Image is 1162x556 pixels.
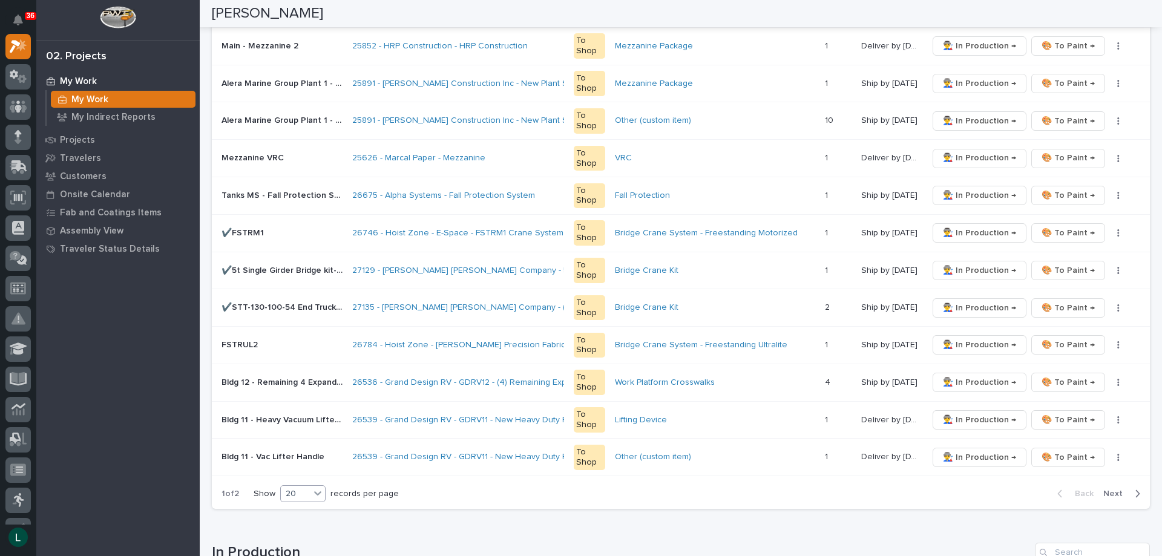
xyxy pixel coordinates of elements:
div: To Shop [574,71,605,96]
a: 26539 - Grand Design RV - GDRV11 - New Heavy Duty PWI Built Vucuum [352,415,628,425]
a: Projects [36,131,200,149]
a: VRC [615,153,632,163]
a: Bridge Crane System - Freestanding Ultralite [615,340,787,350]
span: 🎨 To Paint → [1042,226,1095,240]
a: Lifting Device [615,415,667,425]
p: 1 of 2 [212,479,249,509]
a: Fall Protection [615,191,670,201]
span: 🎨 To Paint → [1042,413,1095,427]
button: 🎨 To Paint → [1031,448,1105,467]
tr: Bldg 12 - Remaining 4 Expandable CrosswalksBldg 12 - Remaining 4 Expandable Crosswalks 26536 - Gr... [212,364,1150,401]
a: Other (custom item) [615,452,691,462]
a: 25852 - HRP Construction - HRP Construction [352,41,528,51]
p: Ship by [DATE] [861,76,920,89]
span: 🎨 To Paint → [1042,151,1095,165]
p: Bldg 11 - Vac Lifter Handle [222,450,327,462]
span: 🎨 To Paint → [1042,450,1095,465]
span: 🎨 To Paint → [1042,188,1095,203]
span: 👨‍🏭 In Production → [943,413,1016,427]
p: ✔️FSTRM1 [222,226,266,238]
button: 👨‍🏭 In Production → [933,186,1026,205]
p: 10 [825,113,836,126]
a: 26536 - Grand Design RV - GDRV12 - (4) Remaining Expandable Crosswalks [352,378,645,388]
div: To Shop [574,295,605,321]
span: Next [1103,488,1130,499]
a: 27135 - [PERSON_NAME] [PERSON_NAME] Company - (2) 2t SMW crane kits, TRSG2 [352,303,675,313]
span: Back [1068,488,1094,499]
button: 🎨 To Paint → [1031,223,1105,243]
img: Workspace Logo [100,6,136,28]
a: Travelers [36,149,200,167]
a: 25626 - Marcal Paper - Mezzanine [352,153,485,163]
button: 🎨 To Paint → [1031,298,1105,318]
button: 🎨 To Paint → [1031,373,1105,392]
p: Ship by [DATE] [861,300,920,313]
button: 👨‍🏭 In Production → [933,261,1026,280]
p: Assembly View [60,226,123,237]
button: 🎨 To Paint → [1031,335,1105,355]
p: Bldg 12 - Remaining 4 Expandable Crosswalks [222,375,345,388]
a: Fab and Coatings Items [36,203,200,221]
p: Ship by [DATE] [861,113,920,126]
button: 👨‍🏭 In Production → [933,74,1026,93]
a: 25891 - [PERSON_NAME] Construction Inc - New Plant Setup - Mezzanine Project [352,116,665,126]
p: Traveler Status Details [60,244,160,255]
a: Onsite Calendar [36,185,200,203]
p: 1 [825,188,830,201]
button: 👨‍🏭 In Production → [933,298,1026,318]
a: 26746 - Hoist Zone - E-Space - FSTRM1 Crane System [352,228,563,238]
p: Deliver by 9/17/25 [861,39,921,51]
span: 👨‍🏭 In Production → [943,338,1016,352]
a: Mezzanine Package [615,41,693,51]
p: Projects [60,135,95,146]
button: 👨‍🏭 In Production → [933,448,1026,467]
p: 1 [825,76,830,89]
div: To Shop [574,183,605,209]
span: 🎨 To Paint → [1042,338,1095,352]
button: 👨‍🏭 In Production → [933,335,1026,355]
p: 1 [825,450,830,462]
tr: Alera Marine Group Plant 1 - Bridge PostsAlera Marine Group Plant 1 - Bridge Posts 25891 - [PERSO... [212,102,1150,140]
a: Bridge Crane Kit [615,266,678,276]
div: Notifications36 [15,15,31,34]
a: 26539 - Grand Design RV - GDRV11 - New Heavy Duty PWI Built Vucuum [352,452,628,462]
p: records per page [330,489,399,499]
p: Alera Marine Group Plant 1 - Bridge Posts [222,113,345,126]
p: Main - Mezzanine 2 [222,39,301,51]
a: 27129 - [PERSON_NAME] [PERSON_NAME] Company - 5T SMW Crane Kit [352,266,634,276]
span: 👨‍🏭 In Production → [943,301,1016,315]
p: 1 [825,39,830,51]
a: Work Platform Crosswalks [615,378,715,388]
button: 🎨 To Paint → [1031,149,1105,168]
tr: Tanks MS - Fall Protection System Ship OnlyTanks MS - Fall Protection System Ship Only 26675 - Al... [212,177,1150,214]
p: Deliver by 9/22/25 [861,151,921,163]
a: My Work [36,72,200,90]
div: To Shop [574,370,605,395]
p: Show [254,489,275,499]
p: Ship by 9/22/25 [861,188,920,201]
p: 1 [825,226,830,238]
p: ✔️STT-130-100-54 End Truck Set [222,300,345,313]
span: 👨‍🏭 In Production → [943,226,1016,240]
tr: Bldg 11 - Vac Lifter HandleBldg 11 - Vac Lifter Handle 26539 - Grand Design RV - GDRV11 - New Hea... [212,439,1150,476]
p: Ship by [DATE] [861,263,920,276]
span: 👨‍🏭 In Production → [943,114,1016,128]
p: Onsite Calendar [60,189,130,200]
button: 🎨 To Paint → [1031,410,1105,430]
div: To Shop [574,445,605,470]
tr: Mezzanine VRCMezzanine VRC 25626 - Marcal Paper - Mezzanine To ShopVRC 11 Deliver by [DATE]Delive... [212,140,1150,177]
div: To Shop [574,146,605,171]
p: Ship by [DATE] [861,226,920,238]
p: Customers [60,171,107,182]
div: 02. Projects [46,50,107,64]
a: My Indirect Reports [47,108,200,125]
a: 26784 - Hoist Zone - [PERSON_NAME] Precision Fabricators - FSTRUL2 Crane System [352,340,685,350]
a: My Work [47,91,200,108]
div: To Shop [574,33,605,59]
p: 4 [825,375,833,388]
button: 🎨 To Paint → [1031,186,1105,205]
div: 20 [281,488,310,500]
button: 👨‍🏭 In Production → [933,410,1026,430]
span: 👨‍🏭 In Production → [943,76,1016,91]
p: 1 [825,151,830,163]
